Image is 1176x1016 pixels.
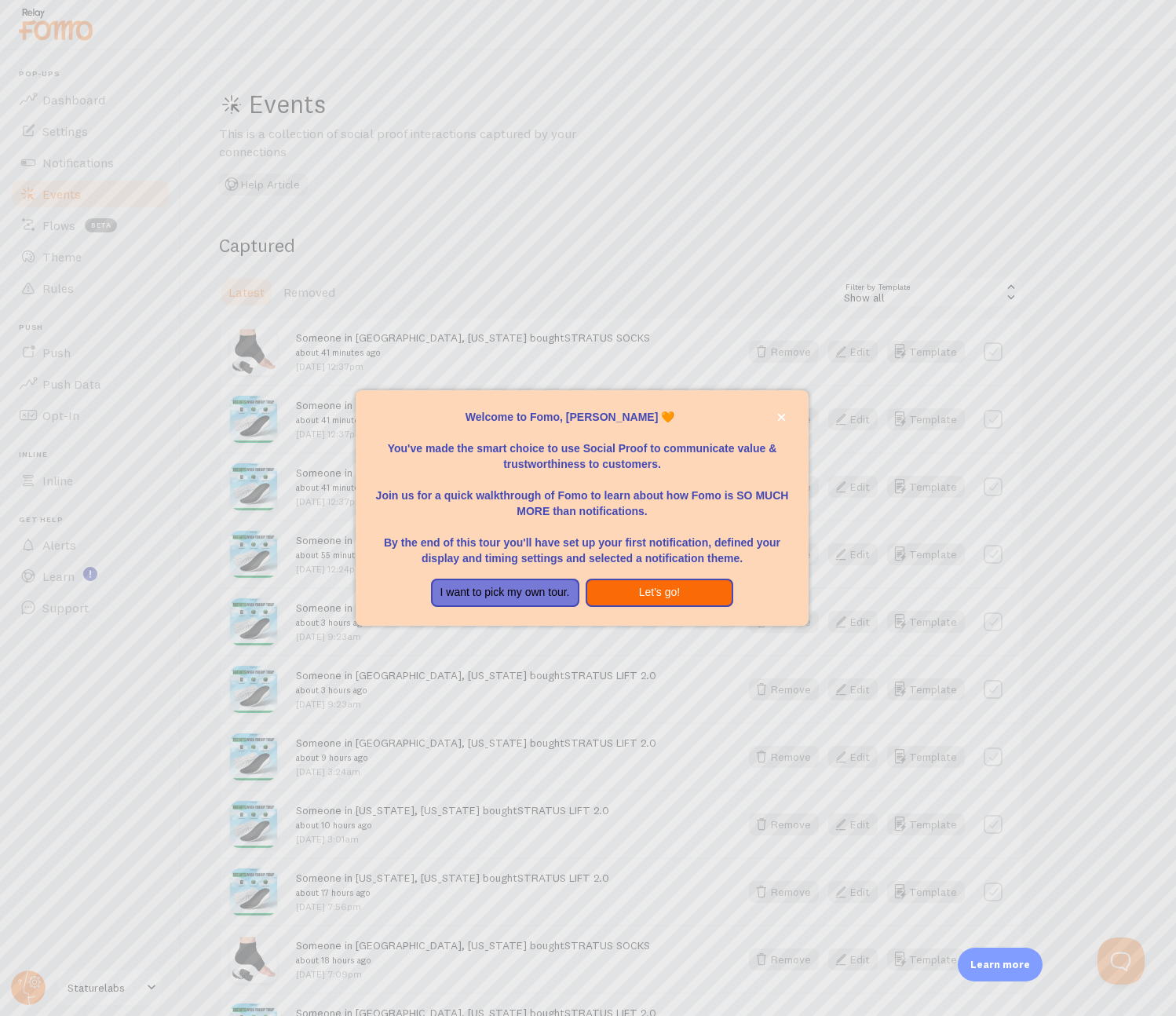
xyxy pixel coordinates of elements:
[374,519,790,566] p: By the end of this tour you'll have set up your first notification, defined your display and timi...
[356,390,809,626] div: Welcome to Fomo, Alec DiPietro 🧡You&amp;#39;ve made the smart choice to use Social Proof to commu...
[431,579,579,607] button: I want to pick my own tour.
[374,425,790,472] p: You've made the smart choice to use Social Proof to communicate value & trustworthiness to custom...
[970,957,1030,972] p: Learn more
[374,409,790,425] p: Welcome to Fomo, [PERSON_NAME] 🧡
[958,948,1043,981] div: Learn more
[773,409,790,426] button: close,
[586,579,734,607] button: Let's go!
[374,472,790,519] p: Join us for a quick walkthrough of Fomo to learn about how Fomo is SO MUCH MORE than notifications.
